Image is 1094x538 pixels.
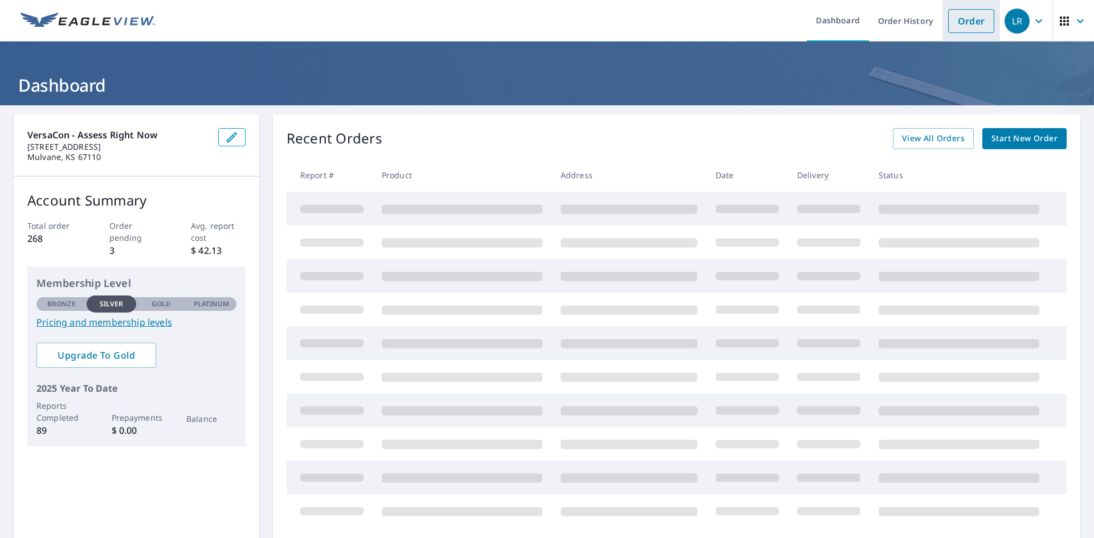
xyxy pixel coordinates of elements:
[27,152,209,162] p: Mulvane, KS 67110
[36,424,87,437] p: 89
[27,142,209,152] p: [STREET_ADDRESS]
[948,9,994,33] a: Order
[191,244,246,257] p: $ 42.13
[186,413,236,425] p: Balance
[788,158,870,192] th: Delivery
[982,128,1067,149] a: Start New Order
[14,73,1080,97] h1: Dashboard
[194,299,230,309] p: Platinum
[109,220,164,244] p: Order pending
[27,190,246,211] p: Account Summary
[902,132,965,146] span: View All Orders
[27,128,209,142] p: VersaCon - Assess Right Now
[112,424,162,437] p: $ 0.00
[893,128,974,149] a: View All Orders
[47,299,76,309] p: Bronze
[373,158,552,192] th: Product
[1005,9,1030,34] div: LR
[152,299,171,309] p: Gold
[287,158,373,192] th: Report #
[27,232,82,245] p: 268
[36,315,236,329] a: Pricing and membership levels
[870,158,1048,192] th: Status
[552,158,707,192] th: Address
[27,220,82,232] p: Total order
[36,400,87,424] p: Reports Completed
[112,412,162,424] p: Prepayments
[287,128,382,149] p: Recent Orders
[36,276,236,291] p: Membership Level
[100,299,124,309] p: Silver
[707,158,788,192] th: Date
[36,343,156,368] a: Upgrade To Gold
[21,13,155,30] img: EV Logo
[36,381,236,395] p: 2025 Year To Date
[109,244,164,257] p: 3
[991,132,1058,146] span: Start New Order
[46,349,147,362] span: Upgrade To Gold
[191,220,246,244] p: Avg. report cost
